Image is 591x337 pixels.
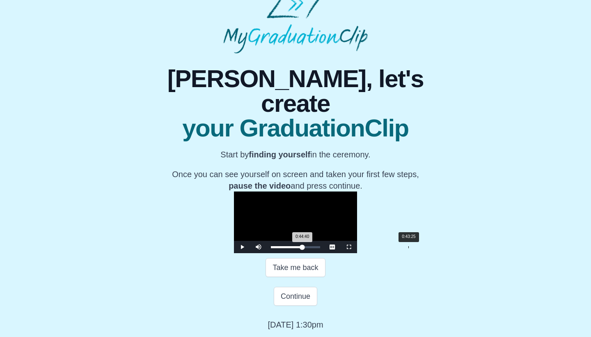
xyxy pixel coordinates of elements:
[229,181,291,190] b: pause the video
[148,67,443,116] span: [PERSON_NAME], let's create
[234,241,250,253] button: Play
[274,287,317,306] button: Continue
[250,241,267,253] button: Mute
[341,241,357,253] button: Fullscreen
[249,150,310,159] b: finding yourself
[271,246,320,248] div: Progress Bar
[324,241,341,253] button: Captions
[148,116,443,141] span: your GraduationClip
[268,319,323,330] p: [DATE] 1:30pm
[234,192,357,253] div: Video Player
[148,168,443,192] p: Once you can see yourself on screen and taken your first few steps, and press continue.
[148,149,443,160] p: Start by in the ceremony.
[266,258,325,277] button: Take me back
